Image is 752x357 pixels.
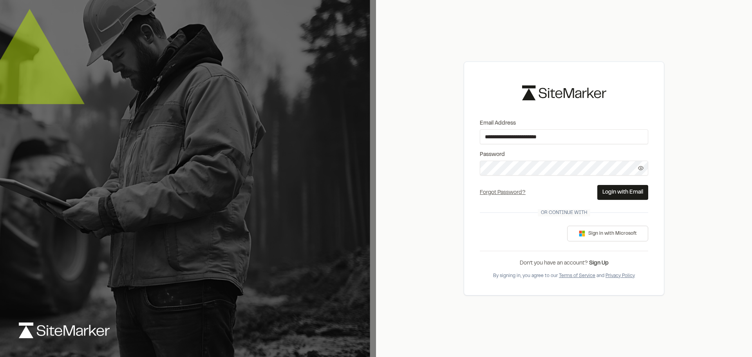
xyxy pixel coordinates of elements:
[19,323,110,338] img: logo-white-rebrand.svg
[522,85,606,100] img: logo-black-rebrand.svg
[538,209,590,216] span: Or continue with
[476,225,555,242] iframe: Sign in with Google Button
[480,272,648,279] div: By signing in, you agree to our and
[480,119,648,128] label: Email Address
[480,150,648,159] label: Password
[480,190,526,195] a: Forgot Password?
[559,272,595,279] button: Terms of Service
[597,185,648,200] button: Login with Email
[589,261,609,266] a: Sign Up
[567,226,648,241] button: Sign in with Microsoft
[606,272,635,279] button: Privacy Policy
[480,259,648,268] div: Don’t you have an account?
